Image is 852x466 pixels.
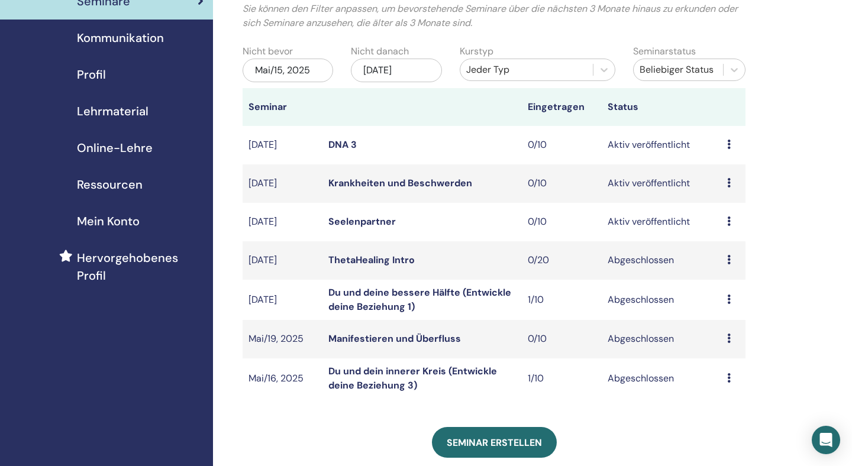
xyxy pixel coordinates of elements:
div: Open Intercom Messenger [812,426,840,454]
td: Aktiv veröffentlicht [602,203,721,241]
td: [DATE] [243,164,322,203]
td: 0/10 [522,203,602,241]
td: [DATE] [243,126,322,164]
td: Abgeschlossen [602,358,721,399]
td: 0/10 [522,164,602,203]
span: Profil [77,66,106,83]
td: Mai/16, 2025 [243,358,322,399]
span: Lehrmaterial [77,102,149,120]
label: Nicht danach [351,44,409,59]
p: Sie können den Filter anpassen, um bevorstehende Seminare über die nächsten 3 Monate hinaus zu er... [243,2,745,30]
span: Seminar erstellen [447,436,542,449]
span: Online-Lehre [77,139,153,157]
a: Du und dein innerer Kreis (Entwickle deine Beziehung 3) [328,365,497,391]
span: Ressourcen [77,176,143,193]
span: Kommunikation [77,29,164,47]
td: 1/10 [522,280,602,320]
td: Abgeschlossen [602,280,721,320]
label: Nicht bevor [243,44,293,59]
a: Krankheiten und Beschwerden [328,177,472,189]
div: Jeder Typ [466,63,587,77]
td: [DATE] [243,280,322,320]
a: Du und deine bessere Hälfte (Entwickle deine Beziehung 1) [328,286,511,313]
span: Mein Konto [77,212,140,230]
td: Aktiv veröffentlicht [602,164,721,203]
th: Status [602,88,721,126]
td: Abgeschlossen [602,320,721,358]
td: Aktiv veröffentlicht [602,126,721,164]
td: [DATE] [243,241,322,280]
th: Seminar [243,88,322,126]
div: Mai/15, 2025 [243,59,333,82]
td: 0/20 [522,241,602,280]
td: [DATE] [243,203,322,241]
th: Eingetragen [522,88,602,126]
div: [DATE] [351,59,441,82]
span: Hervorgehobenes Profil [77,249,204,284]
td: 0/10 [522,320,602,358]
a: Seminar erstellen [432,427,557,458]
label: Seminarstatus [633,44,696,59]
a: ThetaHealing Intro [328,254,415,266]
a: Manifestieren und Überfluss [328,332,461,345]
td: Abgeschlossen [602,241,721,280]
td: 1/10 [522,358,602,399]
a: Seelenpartner [328,215,396,228]
div: Beliebiger Status [640,63,717,77]
a: DNA 3 [328,138,357,151]
td: Mai/19, 2025 [243,320,322,358]
label: Kurstyp [460,44,493,59]
td: 0/10 [522,126,602,164]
